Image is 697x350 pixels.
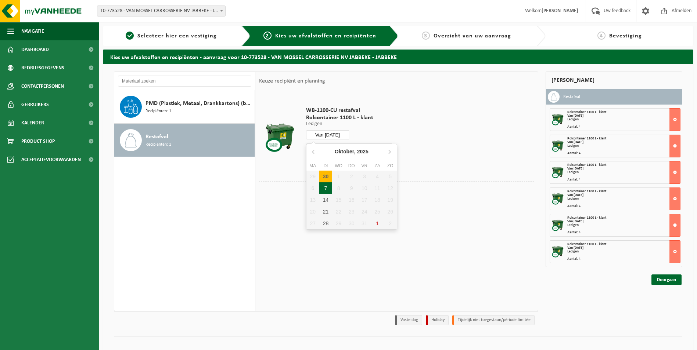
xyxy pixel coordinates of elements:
strong: Van [DATE] [567,246,583,250]
span: Rolcontainer 1100 L - klant [306,114,392,121]
h2: Kies uw afvalstoffen en recipiënten - aanvraag voor 10-773528 - VAN MOSSEL CARROSSERIE NV JABBEKE... [103,50,693,64]
div: 7 [319,182,332,194]
div: zo [384,162,397,169]
div: za [371,162,384,169]
div: wo [332,162,345,169]
strong: Van [DATE] [567,140,583,144]
span: Acceptatievoorwaarden [21,150,81,169]
div: Aantal: 4 [567,257,680,261]
div: do [345,162,358,169]
div: di [319,162,332,169]
div: Aantal: 4 [567,204,680,208]
p: Ledigen [306,121,392,127]
a: 1Selecteer hier een vestiging [107,32,236,40]
div: Ledigen [567,118,680,121]
li: Holiday [426,315,449,325]
span: Rolcontainer 1100 L - klant [567,216,606,220]
input: Materiaal zoeken [118,76,251,87]
div: Ledigen [567,223,680,227]
span: Selecteer hier een vestiging [137,33,217,39]
span: 4 [597,32,606,40]
div: [PERSON_NAME] [546,72,682,89]
div: Aantal: 4 [567,152,680,155]
div: Aantal: 4 [567,231,680,234]
span: Restafval [145,132,168,141]
span: Rolcontainer 1100 L - klant [567,136,606,141]
span: Kalender [21,114,44,132]
i: 2025 [357,149,369,154]
span: Navigatie [21,22,44,40]
span: Product Shop [21,132,55,150]
div: Ledigen [567,250,680,254]
input: Selecteer datum [306,130,349,139]
span: Bevestiging [609,33,642,39]
strong: Van [DATE] [567,219,583,223]
span: Dashboard [21,40,49,59]
div: ma [306,162,319,169]
span: 1 [126,32,134,40]
div: 28 [319,218,332,229]
span: Rolcontainer 1100 L - klant [567,242,606,246]
span: Rolcontainer 1100 L - klant [567,110,606,114]
span: WB-1100-CU restafval [306,107,392,114]
span: 10-773528 - VAN MOSSEL CARROSSERIE NV JABBEKE - JABBEKE [97,6,225,16]
strong: Van [DATE] [567,193,583,197]
div: 14 [319,194,332,206]
li: Tijdelijk niet toegestaan/période limitée [452,315,535,325]
li: Vaste dag [395,315,422,325]
span: 10-773528 - VAN MOSSEL CARROSSERIE NV JABBEKE - JABBEKE [97,6,226,17]
a: Doorgaan [651,274,682,285]
div: Aantal: 4 [567,125,680,129]
span: Recipiënten: 1 [145,141,171,148]
span: 2 [263,32,272,40]
span: Recipiënten: 1 [145,108,171,115]
div: Ledigen [567,144,680,148]
div: Ledigen [567,197,680,201]
strong: Van [DATE] [567,114,583,118]
div: Aantal: 4 [567,178,680,182]
div: vr [358,162,371,169]
span: Overzicht van uw aanvraag [434,33,511,39]
span: Kies uw afvalstoffen en recipiënten [275,33,376,39]
span: Contactpersonen [21,77,64,95]
div: Ledigen [567,171,680,174]
strong: Van [DATE] [567,167,583,171]
strong: [PERSON_NAME] [542,8,578,14]
div: Keuze recipiënt en planning [255,72,329,90]
h3: Restafval [563,91,580,103]
span: Rolcontainer 1100 L - klant [567,163,606,167]
span: Bedrijfsgegevens [21,59,64,77]
button: Restafval Recipiënten: 1 [114,124,255,157]
span: Gebruikers [21,95,49,114]
button: PMD (Plastiek, Metaal, Drankkartons) (bedrijven) Recipiënten: 1 [114,90,255,124]
div: 30 [319,171,332,182]
div: Oktober, [332,146,371,157]
span: Rolcontainer 1100 L - klant [567,189,606,193]
span: 3 [422,32,430,40]
span: PMD (Plastiek, Metaal, Drankkartons) (bedrijven) [145,99,253,108]
span: Aantal [349,143,392,153]
div: 21 [319,206,332,218]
